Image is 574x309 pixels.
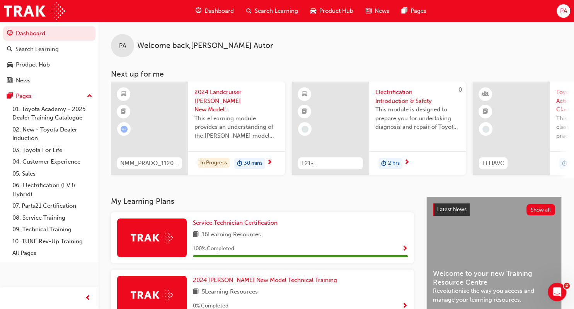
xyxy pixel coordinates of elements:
[121,107,126,117] span: booktick-icon
[189,3,240,19] a: guage-iconDashboard
[562,159,567,169] span: duration-icon
[3,89,95,103] button: Pages
[9,247,95,259] a: All Pages
[292,82,466,175] a: 0T21-FOD_HVIS_PREREQElectrification Introduction & SafetyThis module is designed to prepare you f...
[7,46,12,53] span: search-icon
[9,124,95,144] a: 02. New - Toyota Dealer Induction
[560,7,567,15] span: PA
[404,159,410,166] span: next-icon
[9,236,95,248] a: 10. TUNE Rev-Up Training
[310,6,316,16] span: car-icon
[402,244,408,254] button: Show Progress
[3,73,95,88] a: News
[9,168,95,180] a: 05. Sales
[15,45,59,54] div: Search Learning
[131,232,173,244] img: Trak
[9,144,95,156] a: 03. Toyota For Life
[301,159,360,168] span: T21-FOD_HVIS_PREREQ
[137,41,273,50] span: Welcome back , [PERSON_NAME] Autor
[193,219,278,226] span: Service Technician Certification
[111,82,285,175] a: NMM_PRADO_112024_MODULE_12024 Landcruiser [PERSON_NAME] New Model Mechanisms - Model Outline 1Thi...
[402,246,408,253] span: Show Progress
[548,283,566,301] iframe: Intercom live chat
[121,89,126,99] span: learningResourceType_ELEARNING-icon
[193,287,199,297] span: book-icon
[99,70,574,79] h3: Next up for me
[202,230,261,240] span: 16 Learning Resources
[255,7,298,15] span: Search Learning
[437,206,467,213] span: Latest News
[194,114,279,140] span: This eLearning module provides an understanding of the [PERSON_NAME] model line-up and its Katash...
[7,93,13,100] span: pages-icon
[319,7,353,15] span: Product Hub
[9,200,95,212] a: 07. Parts21 Certification
[302,89,307,99] span: learningResourceType_ELEARNING-icon
[196,6,201,16] span: guage-icon
[3,58,95,72] a: Product Hub
[433,269,555,287] span: Welcome to your new Training Resource Centre
[402,6,407,16] span: pages-icon
[3,42,95,56] a: Search Learning
[131,289,173,301] img: Trak
[388,159,400,168] span: 2 hrs
[16,92,32,101] div: Pages
[204,7,234,15] span: Dashboard
[9,103,95,124] a: 01. Toyota Academy - 2025 Dealer Training Catalogue
[482,126,489,133] span: learningRecordVerb_NONE-icon
[564,283,570,289] span: 2
[483,107,488,117] span: booktick-icon
[302,107,307,117] span: booktick-icon
[85,294,91,303] span: prev-icon
[244,159,262,168] span: 30 mins
[9,156,95,168] a: 04. Customer Experience
[375,105,460,131] span: This module is designed to prepare you for undertaking diagnosis and repair of Toyota & Lexus Ele...
[120,159,179,168] span: NMM_PRADO_112024_MODULE_1
[304,3,359,19] a: car-iconProduct Hub
[3,25,95,89] button: DashboardSearch LearningProduct HubNews
[9,224,95,236] a: 09. Technical Training
[246,6,252,16] span: search-icon
[375,7,389,15] span: News
[9,212,95,224] a: 08. Service Training
[7,77,13,84] span: news-icon
[87,91,92,101] span: up-icon
[193,276,340,285] a: 2024 [PERSON_NAME] New Model Technical Training
[16,60,50,69] div: Product Hub
[121,126,128,133] span: learningRecordVerb_ATTEMPT-icon
[240,3,304,19] a: search-iconSearch Learning
[458,86,462,93] span: 0
[237,159,242,169] span: duration-icon
[194,88,279,114] span: 2024 Landcruiser [PERSON_NAME] New Model Mechanisms - Model Outline 1
[433,287,555,304] span: Revolutionise the way you access and manage your learning resources.
[4,2,65,20] img: Trak
[3,26,95,41] a: Dashboard
[433,203,555,216] a: Latest NewsShow all
[16,76,31,85] div: News
[202,287,258,297] span: 5 Learning Resources
[198,158,230,168] div: In Progress
[111,197,414,206] h3: My Learning Plans
[410,7,426,15] span: Pages
[193,244,234,253] span: 100 % Completed
[483,89,488,99] span: learningResourceType_INSTRUCTOR_LED-icon
[7,30,13,37] span: guage-icon
[526,204,555,215] button: Show all
[193,219,281,227] a: Service Technician Certification
[301,126,308,133] span: learningRecordVerb_NONE-icon
[359,3,395,19] a: news-iconNews
[193,277,337,283] span: 2024 [PERSON_NAME] New Model Technical Training
[267,159,273,166] span: next-icon
[482,159,504,168] span: TFLIAVC
[366,6,371,16] span: news-icon
[557,4,570,18] button: PA
[193,230,199,240] span: book-icon
[375,88,460,105] span: Electrification Introduction & Safety
[395,3,433,19] a: pages-iconPages
[9,179,95,200] a: 06. Electrification (EV & Hybrid)
[119,41,126,50] span: PA
[7,61,13,68] span: car-icon
[381,159,387,169] span: duration-icon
